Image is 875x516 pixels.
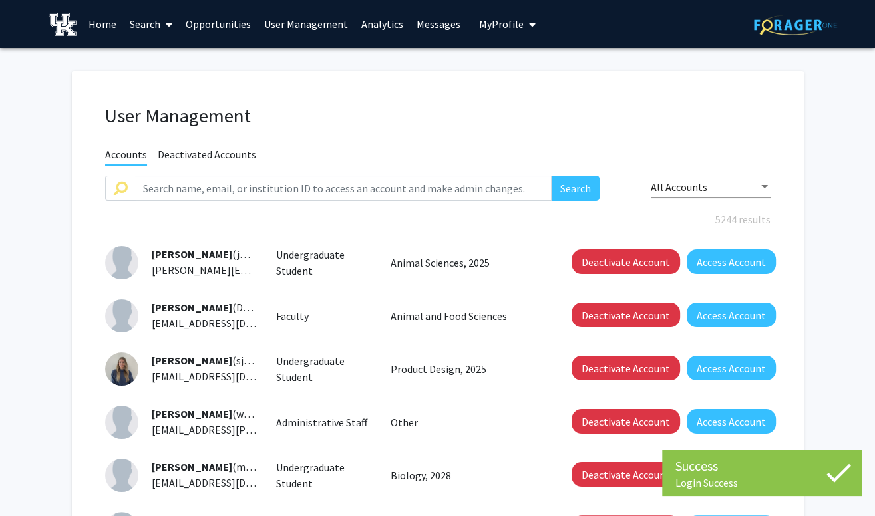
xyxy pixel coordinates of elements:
span: [PERSON_NAME] [152,460,232,473]
span: [PERSON_NAME] [152,301,232,314]
span: (jmfl245) [152,247,275,261]
div: Faculty [266,308,381,324]
span: [PERSON_NAME] [152,354,232,367]
span: [EMAIL_ADDRESS][DOMAIN_NAME] [152,370,314,383]
button: Access Account [687,249,776,274]
a: Opportunities [179,1,258,47]
span: [PERSON_NAME] [152,247,232,261]
span: [EMAIL_ADDRESS][PERSON_NAME][DOMAIN_NAME] [152,423,393,436]
div: Undergraduate Student [266,353,381,385]
p: Other [391,414,542,430]
div: Success [675,456,848,476]
a: Messages [410,1,467,47]
h1: User Management [105,104,771,128]
span: My Profile [479,17,524,31]
span: (waaaro0) [152,407,278,420]
span: [EMAIL_ADDRESS][DOMAIN_NAME] [152,476,314,489]
a: User Management [258,1,355,47]
button: Access Account [687,303,776,327]
a: Home [82,1,123,47]
img: University of Kentucky Logo [49,13,77,36]
span: [PERSON_NAME] [152,407,232,420]
button: Deactivate Account [572,356,680,380]
div: Login Success [675,476,848,489]
img: Profile Picture [105,406,138,439]
img: Profile Picture [105,352,138,386]
span: (sjaa222) [152,354,273,367]
button: Deactivate Account [572,409,680,434]
p: Animal and Food Sciences [391,308,542,324]
button: Deactivate Account [572,303,680,327]
div: Undergraduate Student [266,247,381,279]
p: Product Design, 2025 [391,361,542,377]
button: Deactivate Account [572,462,680,487]
button: Access Account [687,356,776,380]
button: Access Account [687,409,776,434]
img: Profile Picture [105,246,138,279]
span: (DAARON) [152,301,279,314]
span: (mab293) [152,460,276,473]
span: [PERSON_NAME][EMAIL_ADDRESS][DOMAIN_NAME] [152,263,393,277]
button: Search [552,176,600,201]
a: Search [123,1,179,47]
div: Administrative Staff [266,414,381,430]
p: Animal Sciences, 2025 [391,255,542,271]
div: 5244 results [95,211,781,227]
button: Deactivate Account [572,249,680,274]
span: [EMAIL_ADDRESS][DOMAIN_NAME] [152,317,314,330]
img: Profile Picture [105,299,138,332]
img: Profile Picture [105,459,138,492]
span: Accounts [105,148,147,166]
div: Undergraduate Student [266,459,381,491]
span: All Accounts [651,180,707,193]
span: Deactivated Accounts [158,148,256,164]
p: Biology, 2028 [391,467,542,483]
a: Analytics [355,1,410,47]
input: Search name, email, or institution ID to access an account and make admin changes. [135,176,552,201]
img: ForagerOne Logo [754,15,837,35]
